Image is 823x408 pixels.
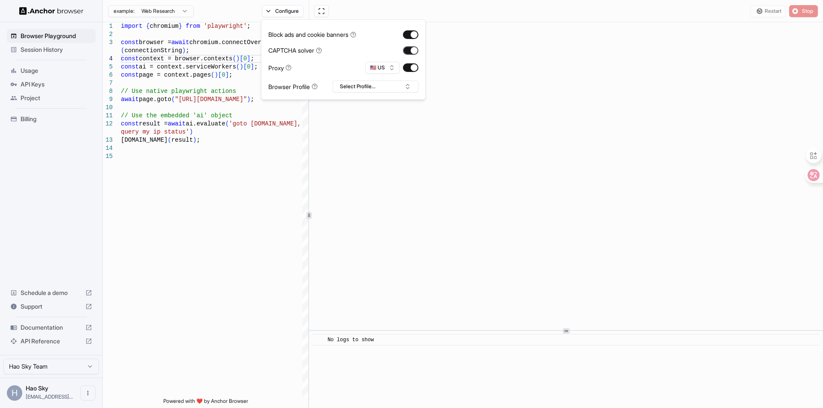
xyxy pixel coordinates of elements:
[168,120,186,127] span: await
[211,71,214,78] span: (
[103,95,113,104] div: 9
[19,7,84,15] img: Anchor Logo
[193,137,196,143] span: )
[150,23,178,30] span: chromium
[146,23,150,30] span: {
[247,23,250,30] span: ;
[178,23,182,30] span: }
[21,323,82,332] span: Documentation
[189,128,193,135] span: )
[103,71,113,79] div: 6
[139,96,171,103] span: page.goto
[171,137,193,143] span: result
[26,384,48,392] span: Hao Sky
[240,63,243,70] span: )
[121,120,139,127] span: const
[189,39,272,46] span: chromium.connectOverCDP
[121,112,232,119] span: // Use the embedded 'ai' object
[103,120,113,128] div: 12
[218,71,222,78] span: [
[314,5,329,17] button: Open in full screen
[225,71,229,78] span: ]
[182,47,186,54] span: )
[21,302,82,311] span: Support
[262,5,303,17] button: Configure
[80,385,96,401] button: Open menu
[186,23,200,30] span: from
[103,144,113,152] div: 14
[232,55,236,62] span: (
[139,63,236,70] span: ai = context.serviceWorkers
[103,136,113,144] div: 13
[103,104,113,112] div: 10
[222,71,225,78] span: 0
[7,64,96,77] div: Usage
[114,8,135,15] span: example:
[7,112,96,126] div: Billing
[7,43,96,57] div: Session History
[103,55,113,63] div: 4
[139,55,232,62] span: context = browser.contexts
[186,120,225,127] span: ai.evaluate
[21,80,92,89] span: API Keys
[103,39,113,47] div: 3
[103,112,113,120] div: 11
[139,39,171,46] span: browser =
[7,300,96,313] div: Support
[268,30,356,39] div: Block ads and cookie banners
[168,137,171,143] span: (
[139,120,168,127] span: result =
[21,45,92,54] span: Session History
[21,32,92,40] span: Browser Playground
[204,23,247,30] span: 'playwright'
[171,96,175,103] span: (
[268,46,322,55] div: CAPTCHA solver
[250,63,254,70] span: ]
[21,66,92,75] span: Usage
[250,55,254,62] span: ;
[121,39,139,46] span: const
[121,96,139,103] span: await
[121,55,139,62] span: const
[243,63,247,70] span: [
[121,23,142,30] span: import
[196,137,200,143] span: ;
[247,96,250,103] span: )
[229,71,232,78] span: ;
[254,63,258,70] span: ;
[7,321,96,334] div: Documentation
[103,152,113,161] div: 15
[7,29,96,43] div: Browser Playground
[7,385,22,401] div: H
[175,96,247,103] span: "[URL][DOMAIN_NAME]"
[236,63,240,70] span: (
[121,128,189,135] span: query my ip status'
[21,94,92,102] span: Project
[7,91,96,105] div: Project
[121,71,139,78] span: const
[268,82,318,91] div: Browser Profile
[236,55,240,62] span: )
[103,87,113,95] div: 8
[247,55,250,62] span: ]
[7,77,96,91] div: API Keys
[121,88,236,95] span: // Use native playwright actions
[268,63,291,72] div: Proxy
[225,120,229,127] span: (
[365,62,399,74] button: 🇺🇸 US
[103,22,113,30] div: 1
[7,334,96,348] div: API Reference
[26,393,73,400] span: zhushuha@gmail.com
[21,289,82,297] span: Schedule a demo
[121,47,124,54] span: (
[139,71,211,78] span: page = context.pages
[214,71,218,78] span: )
[103,30,113,39] div: 2
[247,63,250,70] span: 0
[7,286,96,300] div: Schedule a demo
[124,47,182,54] span: connectionString
[243,55,247,62] span: 0
[333,80,418,92] button: Select Profile...
[327,337,374,343] span: No logs to show
[21,337,82,345] span: API Reference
